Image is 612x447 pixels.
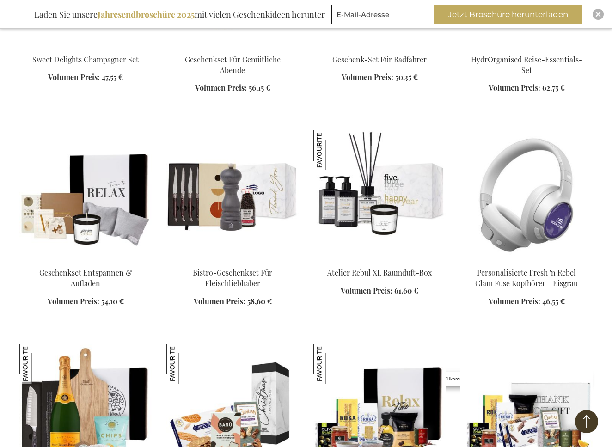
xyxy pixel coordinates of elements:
[48,72,100,82] span: Volumen Preis:
[30,5,329,24] div: Laden Sie unsere mit vielen Geschenkideen herunter
[185,55,281,75] a: Geschenkset Für Gemütliche Abende
[332,55,427,64] a: Geschenk-Set Für Radfahrer
[327,268,432,277] a: Atelier Rebul XL Raumduft-Box
[475,268,578,288] a: Personalisierte Fresh 'n Rebel Clam Fuse Kopfhörer - Eisgrau
[313,130,446,260] img: Atelier Rebul XL Home Fragrance Box
[460,130,593,260] img: Personalised Fresh 'n Rebel Clam Fuse Headphone - Ice Grey
[313,344,353,384] img: Deluxe Gourmet Box
[460,43,593,52] a: HydrOrganised Travel Essentials Set
[194,296,245,306] span: Volumen Preis:
[313,43,446,52] a: Cyclist's Gift Set
[39,268,132,288] a: Geschenkset Entspannen & Aufladen
[48,72,123,83] a: Volumen Preis: 47,55 €
[19,43,152,52] a: Sweet Delights Champagne Set
[193,268,272,288] a: Bistro-Geschenkset Für Fleischliebhaber
[595,12,601,17] img: Close
[542,296,565,306] span: 46,55 €
[19,130,152,260] img: Relax & Recharge Gift Set
[32,55,139,64] a: Sweet Delights Champagner Set
[489,296,540,306] span: Volumen Preis:
[342,72,393,82] span: Volumen Preis:
[166,130,299,260] img: Bistro-Geschenkset Für Fleischliebhaber
[247,296,272,306] span: 58,60 €
[166,344,206,384] img: Schokoladen-Genuss Box
[194,296,272,307] a: Volumen Preis: 58,60 €
[471,55,582,75] a: HydrOrganised Reise-Essentials-Set
[48,296,99,306] span: Volumen Preis:
[195,83,270,93] a: Volumen Preis: 56,15 €
[195,83,247,92] span: Volumen Preis:
[101,296,124,306] span: 54,10 €
[313,130,353,170] img: Atelier Rebul XL Raumduft-Box
[166,43,299,52] a: Cosy Evenings Gift Set
[331,5,432,27] form: marketing offers and promotions
[98,9,195,20] b: Jahresendbroschüre 2025
[593,9,604,20] div: Close
[341,286,418,296] a: Volumen Preis: 61,60 €
[542,83,565,92] span: 62,75 €
[460,256,593,265] a: Personalised Fresh 'n Rebel Clam Fuse Headphone - Ice Grey
[342,72,418,83] a: Volumen Preis: 50,35 €
[331,5,429,24] input: E-Mail-Adresse
[313,256,446,265] a: Atelier Rebul XL Home Fragrance Box Atelier Rebul XL Raumduft-Box
[489,83,565,93] a: Volumen Preis: 62,75 €
[489,83,540,92] span: Volumen Preis:
[19,344,59,384] img: Luxuriöse Kulinarische Geschenkbox
[395,72,418,82] span: 50,35 €
[166,256,299,265] a: Bistro-Geschenkset Für Fleischliebhaber
[341,286,392,295] span: Volumen Preis:
[394,286,418,295] span: 61,60 €
[102,72,123,82] span: 47,55 €
[48,296,124,307] a: Volumen Preis: 54,10 €
[434,5,582,24] button: Jetzt Broschüre herunterladen
[249,83,270,92] span: 56,15 €
[489,296,565,307] a: Volumen Preis: 46,55 €
[19,256,152,265] a: Relax & Recharge Gift Set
